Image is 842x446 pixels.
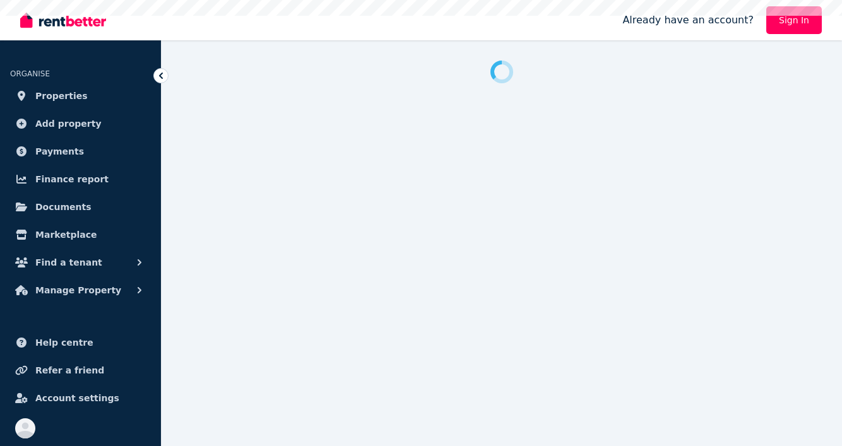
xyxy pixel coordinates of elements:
span: Add property [35,116,102,131]
a: Finance report [10,167,151,192]
a: Sign In [766,6,822,34]
span: Finance report [35,172,109,187]
a: Account settings [10,385,151,411]
span: Marketplace [35,227,97,242]
a: Properties [10,83,151,109]
button: Manage Property [10,278,151,303]
span: Find a tenant [35,255,102,270]
span: Documents [35,199,92,214]
a: Help centre [10,330,151,355]
button: Find a tenant [10,250,151,275]
span: Help centre [35,335,93,350]
span: Payments [35,144,84,159]
span: Manage Property [35,283,121,298]
img: RentBetter [20,11,106,30]
a: Add property [10,111,151,136]
a: Payments [10,139,151,164]
span: Account settings [35,390,119,406]
a: Documents [10,194,151,220]
a: Marketplace [10,222,151,247]
span: Properties [35,88,88,103]
span: ORGANISE [10,69,50,78]
a: Refer a friend [10,358,151,383]
span: Already have an account? [622,13,754,28]
span: Refer a friend [35,363,104,378]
